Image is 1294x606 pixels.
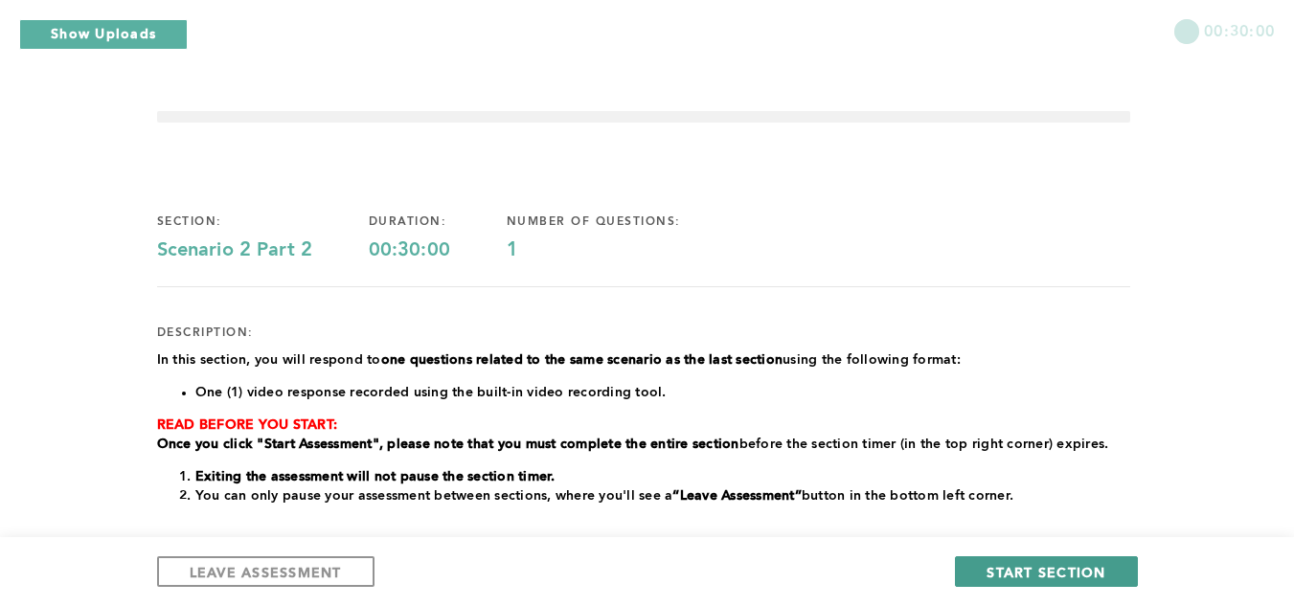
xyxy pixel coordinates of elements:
button: Show Uploads [19,19,188,50]
span: LEAVE ASSESSMENT [190,563,342,581]
div: duration: [369,214,507,230]
div: description: [157,325,254,341]
div: 1 [507,239,738,262]
button: LEAVE ASSESSMENT [157,556,375,587]
strong: Exiting the assessment will not pause the section timer. [195,470,556,483]
strong: Once you click "Start Assessment", please note that you must complete the entire section [157,438,739,451]
span: 00:30:00 [1204,19,1275,41]
span: START SECTION [987,563,1105,581]
li: You can only pause your assessment between sections, where you'll see a button in the bottom left... [195,486,1130,505]
div: number of questions: [507,214,738,230]
strong: READ BEFORE YOU START: [157,418,338,432]
div: 00:30:00 [369,239,507,262]
strong: “Leave Assessment” [672,489,802,503]
p: before the section timer (in the top right corner) expires. [157,435,1130,454]
button: START SECTION [955,556,1137,587]
div: Scenario 2 Part 2 [157,239,369,262]
span: In this section, you will respond to [157,353,381,367]
span: using the following format: [783,353,961,367]
div: section: [157,214,369,230]
strong: one questions related to the same scenario as the last section [381,353,783,367]
span: One (1) video response recorded using the built-in video recording tool. [195,386,667,399]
